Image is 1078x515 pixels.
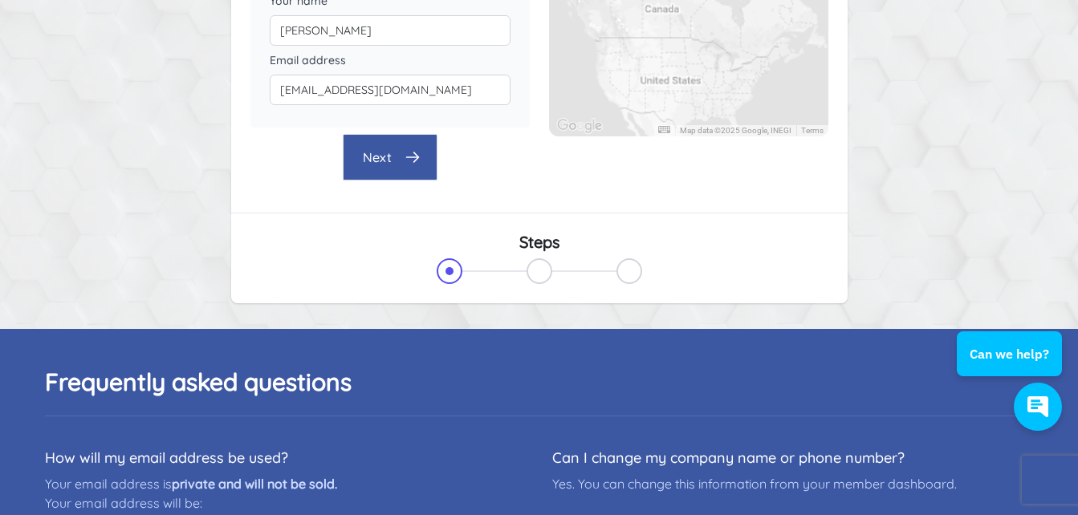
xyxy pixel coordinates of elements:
[45,367,1034,396] h2: Frequently asked questions
[552,474,1034,493] dd: Yes. You can change this information from your member dashboard.
[658,126,669,133] button: Keyboard shortcuts
[553,116,606,136] a: Open this area in Google Maps (opens a new window)
[680,126,791,135] span: Map data ©2025 Google, INEGI
[801,126,824,135] a: Terms
[45,448,527,468] dt: How will my email address be used?
[553,116,606,136] img: Google
[945,287,1078,447] iframe: Conversations
[250,233,828,252] h3: Steps
[552,448,1034,468] dt: Can I change my company name or phone number?
[172,476,337,492] strong: private and will not be sold.
[270,52,511,68] label: Email address
[343,134,437,180] button: Next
